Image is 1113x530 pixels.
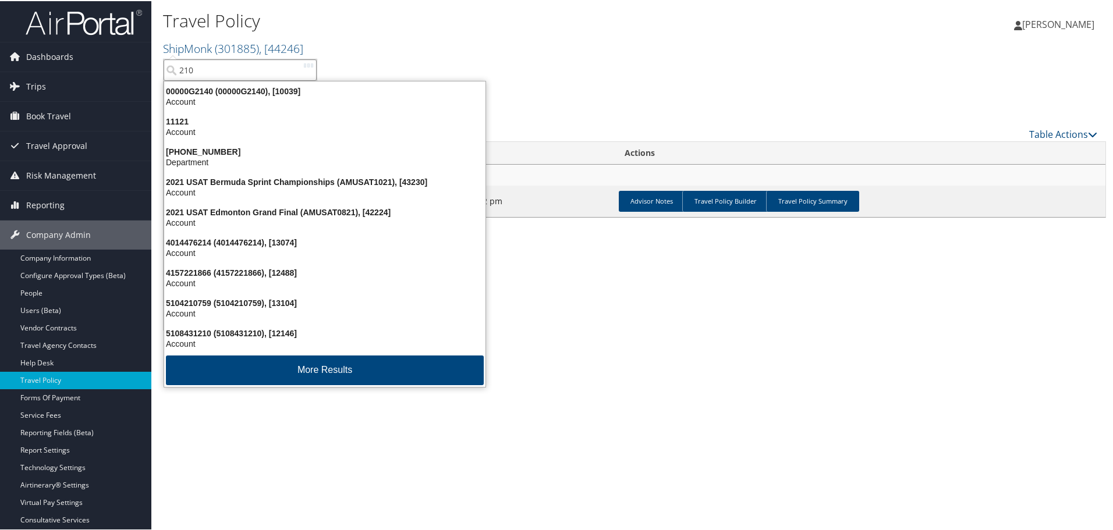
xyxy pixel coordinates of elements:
[157,156,492,166] div: Department
[157,236,492,247] div: 4014476214 (4014476214), [13074]
[163,40,303,55] a: ShipMonk
[164,58,317,80] input: Search Accounts
[157,277,492,287] div: Account
[614,141,1105,163] th: Actions
[157,186,492,197] div: Account
[164,163,1105,184] td: ShipMonk
[26,101,71,130] span: Book Travel
[157,247,492,257] div: Account
[157,115,492,126] div: 11121
[26,190,65,219] span: Reporting
[682,190,768,211] a: Travel Policy Builder
[1014,6,1106,41] a: [PERSON_NAME]
[157,327,492,337] div: 5108431210 (5108431210), [12146]
[157,206,492,216] div: 2021 USAT Edmonton Grand Final (AMUSAT0821), [42224]
[157,126,492,136] div: Account
[157,85,492,95] div: 00000G2140 (00000G2140), [10039]
[157,145,492,156] div: [PHONE_NUMBER]
[304,61,313,67] img: ajax-loader.gif
[619,190,685,211] a: Advisor Notes
[259,40,303,55] span: , [ 44246 ]
[766,190,859,211] a: Travel Policy Summary
[26,160,96,189] span: Risk Management
[1029,127,1097,140] a: Table Actions
[1022,17,1094,30] span: [PERSON_NAME]
[157,307,492,318] div: Account
[432,141,614,163] th: Modified: activate to sort column ascending
[26,71,46,100] span: Trips
[157,297,492,307] div: 5104210759 (5104210759), [13104]
[26,219,91,248] span: Company Admin
[157,216,492,227] div: Account
[26,8,142,35] img: airportal-logo.png
[166,354,484,384] button: More Results
[157,95,492,106] div: Account
[157,176,492,186] div: 2021 USAT Bermuda Sprint Championships (AMUSAT1021), [43230]
[26,41,73,70] span: Dashboards
[432,184,614,216] td: [DATE] 12:52 pm
[157,266,492,277] div: 4157221866 (4157221866), [12488]
[26,130,87,159] span: Travel Approval
[163,8,792,32] h1: Travel Policy
[215,40,259,55] span: ( 301885 )
[157,337,492,348] div: Account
